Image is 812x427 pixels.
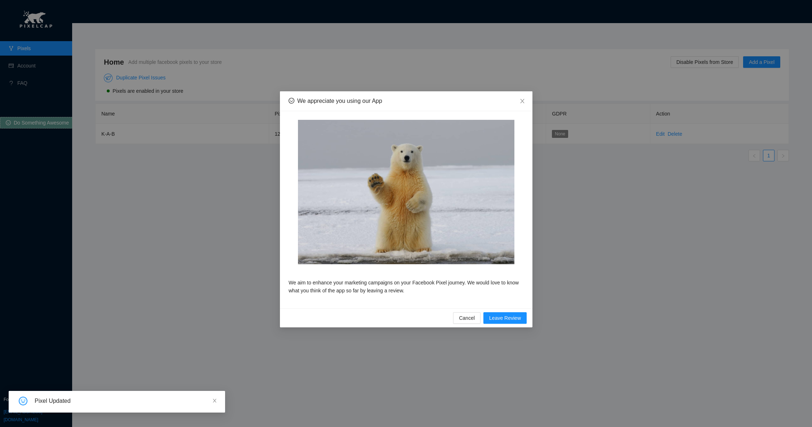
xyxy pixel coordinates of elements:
[19,397,27,405] span: smile
[489,314,521,322] span: Leave Review
[519,98,525,104] span: close
[459,314,475,322] span: Cancel
[297,97,382,105] div: We appreciate you using our App
[453,312,480,324] button: Cancel
[298,120,514,264] img: polar-bear.jpg
[212,398,217,403] span: close
[289,98,294,104] span: smile
[512,91,532,112] button: Close
[289,279,524,295] p: We aim to enhance your marketing campaigns on your Facebook Pixel journey. We would love to know ...
[35,397,216,405] div: Pixel Updated
[483,312,527,324] button: Leave Review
